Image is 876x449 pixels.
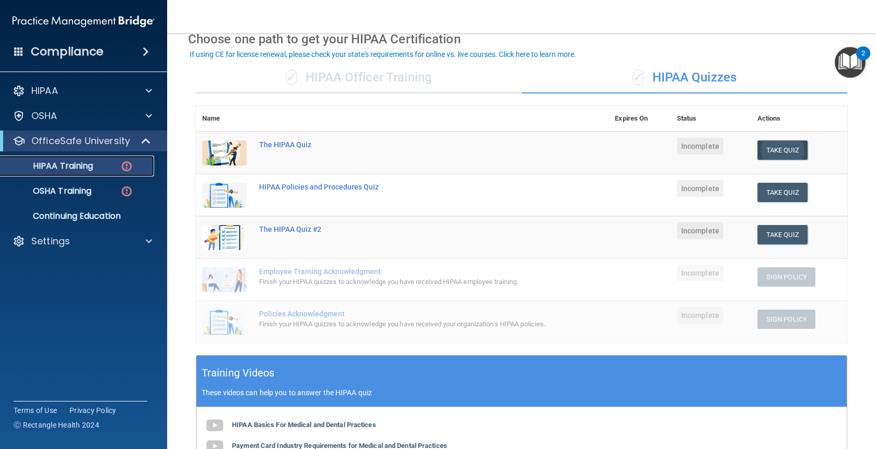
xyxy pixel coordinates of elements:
button: Take Quiz [757,183,808,202]
span: Incomplete [677,138,723,155]
th: Expires On [609,106,671,132]
span: ✓ [633,69,644,85]
h5: Training Videos [202,364,275,382]
img: PMB logo [13,11,155,32]
span: ✓ [286,69,297,85]
p: OfficeSafe University [31,135,130,147]
div: Finish your HIPAA quizzes to acknowledge you have received your organization’s HIPAA policies. [259,318,556,330]
p: OSHA [31,110,57,122]
h4: Compliance [31,44,103,59]
p: These videos can help you to answer the HIPAA quiz [202,388,842,397]
button: Sign Policy [757,310,815,329]
span: Incomplete [677,180,723,197]
a: Settings [13,235,152,247]
b: HIPAA Basics For Medical and Dental Practices [232,421,376,429]
p: HIPAA [31,85,58,97]
button: Open Resource Center, 2 new notifications [835,47,866,78]
div: The HIPAA Quiz #2 [259,225,556,233]
th: Status [671,106,751,132]
th: Name [196,106,253,132]
a: OfficeSafe University [13,135,151,147]
span: Incomplete [677,222,723,239]
div: Employee Training Acknowledgment [259,267,556,276]
p: OSHA Training [7,186,91,196]
div: If using CE for license renewal, please check your state's requirements for online vs. live cours... [190,51,576,58]
img: danger-circle.6113f641.png [120,160,133,173]
img: gray_youtube_icon.38fcd6cc.png [204,415,225,436]
button: If using CE for license renewal, please check your state's requirements for online vs. live cours... [188,49,578,60]
div: Choose one path to get your HIPAA Certification [188,24,855,54]
p: Continuing Education [7,211,149,221]
button: Sign Policy [757,267,815,287]
img: danger-circle.6113f641.png [120,185,133,198]
div: HIPAA Officer Training [196,62,522,93]
div: The HIPAA Quiz [259,140,556,149]
span: Incomplete [677,265,723,281]
div: Finish your HIPAA quizzes to acknowledge you have received HIPAA employee training. [259,276,556,288]
div: 2 [861,53,865,67]
div: Policies Acknowledgment [259,310,556,318]
span: Ⓒ Rectangle Health 2024 [14,420,99,430]
div: HIPAA Quizzes [522,62,848,93]
p: Settings [31,235,70,247]
th: Actions [751,106,847,132]
a: Privacy Policy [69,405,116,416]
button: Take Quiz [757,140,808,160]
a: HIPAA [13,85,152,97]
a: Terms of Use [14,405,57,416]
iframe: Drift Widget Chat Controller [695,375,863,417]
a: OSHA [13,110,152,122]
p: HIPAA Training [7,161,93,171]
span: Incomplete [677,307,723,324]
div: HIPAA Policies and Procedures Quiz [259,183,556,191]
button: Take Quiz [757,225,808,244]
